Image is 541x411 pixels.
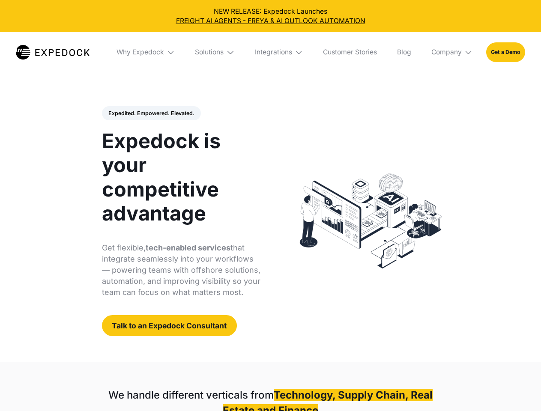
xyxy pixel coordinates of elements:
div: Solutions [195,48,224,57]
div: Why Expedock [110,32,182,72]
a: Blog [390,32,418,72]
a: Get a Demo [486,42,525,62]
div: NEW RELEASE: Expedock Launches [7,7,535,26]
div: Company [424,32,479,72]
div: Why Expedock [117,48,164,57]
strong: We handle different verticals from [108,389,274,401]
a: Customer Stories [316,32,383,72]
div: Integrations [255,48,292,57]
div: Company [431,48,462,57]
iframe: Chat Widget [498,370,541,411]
a: Talk to an Expedock Consultant [102,315,237,336]
strong: tech-enabled services [146,243,230,252]
h1: Expedock is your competitive advantage [102,129,261,225]
div: Integrations [248,32,310,72]
a: FREIGHT AI AGENTS - FREYA & AI OUTLOOK AUTOMATION [7,16,535,26]
div: Solutions [188,32,242,72]
p: Get flexible, that integrate seamlessly into your workflows — powering teams with offshore soluti... [102,242,261,298]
